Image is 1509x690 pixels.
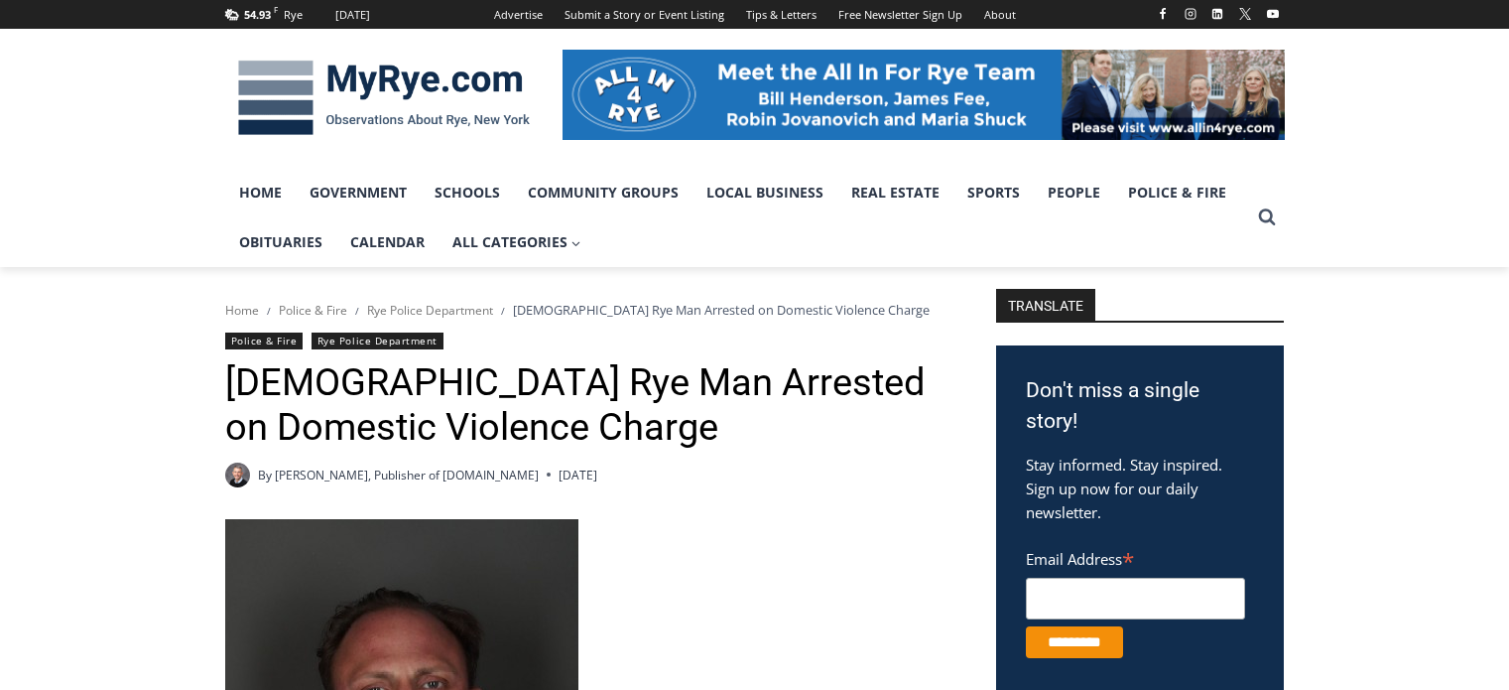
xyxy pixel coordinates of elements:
[953,168,1034,217] a: Sports
[267,304,271,318] span: /
[837,168,953,217] a: Real Estate
[1034,168,1114,217] a: People
[225,168,1249,268] nav: Primary Navigation
[1026,539,1245,575] label: Email Address
[312,333,443,349] a: Rye Police Department
[355,304,359,318] span: /
[225,47,543,150] img: MyRye.com
[692,168,837,217] a: Local Business
[225,302,259,319] a: Home
[559,466,597,484] time: [DATE]
[501,304,505,318] span: /
[274,4,278,15] span: F
[336,217,439,267] a: Calendar
[1026,375,1254,438] h3: Don't miss a single story!
[275,467,539,483] a: [PERSON_NAME], Publisher of [DOMAIN_NAME]
[1026,453,1254,524] p: Stay informed. Stay inspired. Sign up now for our daily newsletter.
[1233,2,1257,26] a: X
[421,168,514,217] a: Schools
[335,6,370,24] div: [DATE]
[225,360,944,451] h1: [DEMOGRAPHIC_DATA] Rye Man Arrested on Domestic Violence Charge
[296,168,421,217] a: Government
[225,463,250,487] a: Author image
[1151,2,1175,26] a: Facebook
[513,301,930,319] span: [DEMOGRAPHIC_DATA] Rye Man Arrested on Domestic Violence Charge
[452,231,581,253] span: All Categories
[1205,2,1229,26] a: Linkedin
[244,7,271,22] span: 54.93
[1261,2,1285,26] a: YouTube
[225,300,944,320] nav: Breadcrumbs
[1249,200,1285,235] button: View Search Form
[225,168,296,217] a: Home
[225,217,336,267] a: Obituaries
[279,302,347,319] a: Police & Fire
[514,168,692,217] a: Community Groups
[1179,2,1202,26] a: Instagram
[1114,168,1240,217] a: Police & Fire
[996,289,1095,321] strong: TRANSLATE
[439,217,595,267] a: All Categories
[563,50,1285,139] img: All in for Rye
[258,466,272,484] span: By
[284,6,303,24] div: Rye
[225,333,304,349] a: Police & Fire
[367,302,493,319] a: Rye Police Department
